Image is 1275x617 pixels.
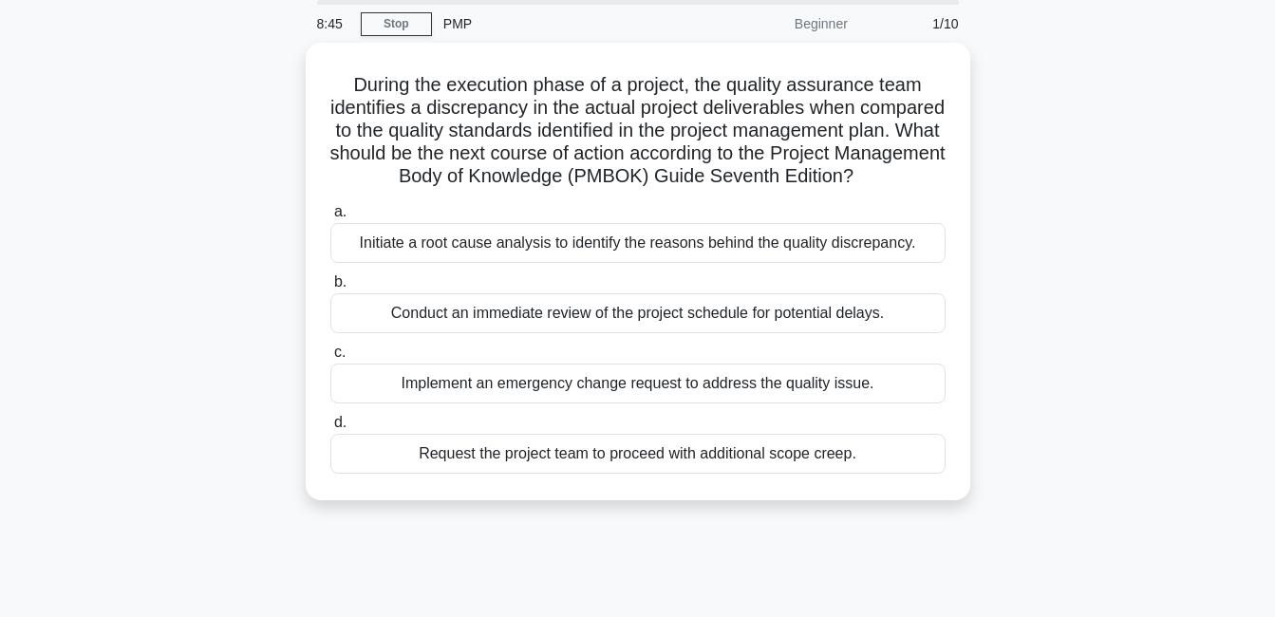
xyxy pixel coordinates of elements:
a: Stop [361,12,432,36]
div: Implement an emergency change request to address the quality issue. [330,364,946,403]
span: b. [334,273,347,290]
div: PMP [432,5,693,43]
div: Initiate a root cause analysis to identify the reasons behind the quality discrepancy. [330,223,946,263]
div: Beginner [693,5,859,43]
div: 1/10 [859,5,970,43]
span: a. [334,203,347,219]
span: c. [334,344,346,360]
div: Conduct an immediate review of the project schedule for potential delays. [330,293,946,333]
h5: During the execution phase of a project, the quality assurance team identifies a discrepancy in t... [328,73,947,189]
div: 8:45 [306,5,361,43]
span: d. [334,414,347,430]
div: Request the project team to proceed with additional scope creep. [330,434,946,474]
